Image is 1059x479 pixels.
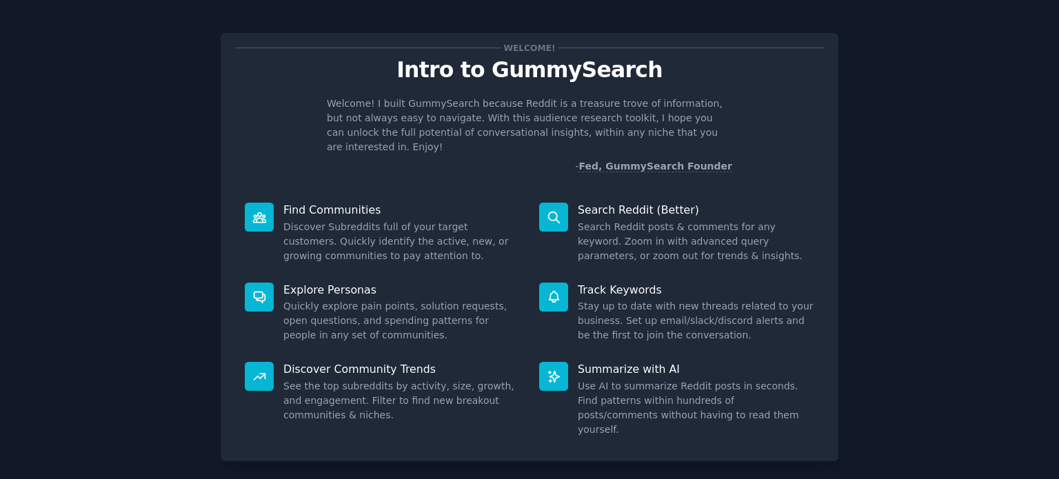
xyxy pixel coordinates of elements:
dd: See the top subreddits by activity, size, growth, and engagement. Filter to find new breakout com... [283,379,520,422]
p: Summarize with AI [578,362,814,376]
div: - [575,159,732,174]
dd: Search Reddit posts & comments for any keyword. Zoom in with advanced query parameters, or zoom o... [578,220,814,263]
dd: Use AI to summarize Reddit posts in seconds. Find patterns within hundreds of posts/comments with... [578,379,814,437]
p: Intro to GummySearch [235,58,824,82]
p: Explore Personas [283,283,520,297]
p: Search Reddit (Better) [578,203,814,217]
p: Welcome! I built GummySearch because Reddit is a treasure trove of information, but not always ea... [327,96,732,154]
dd: Stay up to date with new threads related to your business. Set up email/slack/discord alerts and ... [578,299,814,343]
p: Discover Community Trends [283,362,520,376]
span: Welcome! [501,41,558,55]
dd: Quickly explore pain points, solution requests, open questions, and spending patterns for people ... [283,299,520,343]
p: Track Keywords [578,283,814,297]
dd: Discover Subreddits full of your target customers. Quickly identify the active, new, or growing c... [283,220,520,263]
p: Find Communities [283,203,520,217]
a: Fed, GummySearch Founder [578,161,732,172]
